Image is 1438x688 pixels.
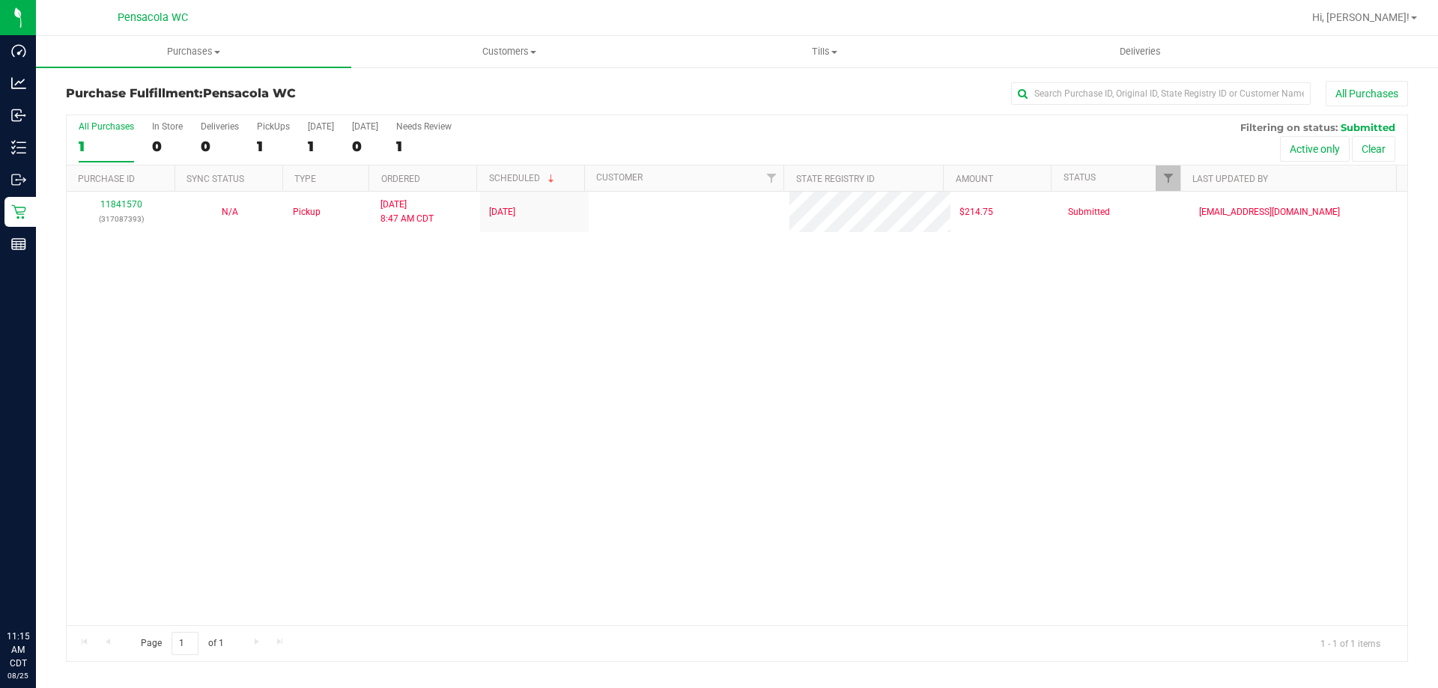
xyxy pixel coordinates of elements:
[596,172,643,183] a: Customer
[1326,81,1408,106] button: All Purchases
[489,205,515,219] span: [DATE]
[1341,121,1395,133] span: Submitted
[1240,121,1338,133] span: Filtering on status:
[1280,136,1350,162] button: Active only
[352,121,378,132] div: [DATE]
[308,121,334,132] div: [DATE]
[1011,82,1311,105] input: Search Purchase ID, Original ID, State Registry ID or Customer Name...
[100,199,142,210] a: 11841570
[257,138,290,155] div: 1
[118,11,188,24] span: Pensacola WC
[201,121,239,132] div: Deliveries
[201,138,239,155] div: 0
[36,45,351,58] span: Purchases
[152,138,183,155] div: 0
[667,36,982,67] a: Tills
[352,45,666,58] span: Customers
[78,174,135,184] a: Purchase ID
[1192,174,1268,184] a: Last Updated By
[11,76,26,91] inline-svg: Analytics
[983,36,1298,67] a: Deliveries
[11,204,26,219] inline-svg: Retail
[66,87,513,100] h3: Purchase Fulfillment:
[1064,172,1096,183] a: Status
[11,172,26,187] inline-svg: Outbound
[1099,45,1181,58] span: Deliveries
[796,174,875,184] a: State Registry ID
[956,174,993,184] a: Amount
[381,174,420,184] a: Ordered
[489,173,557,183] a: Scheduled
[172,632,198,655] input: 1
[308,138,334,155] div: 1
[15,568,60,613] iframe: Resource center
[396,121,452,132] div: Needs Review
[36,36,351,67] a: Purchases
[294,174,316,184] a: Type
[11,140,26,155] inline-svg: Inventory
[222,207,238,217] span: Not Applicable
[186,174,244,184] a: Sync Status
[257,121,290,132] div: PickUps
[7,630,29,670] p: 11:15 AM CDT
[1199,205,1340,219] span: [EMAIL_ADDRESS][DOMAIN_NAME]
[76,212,166,226] p: (317087393)
[222,205,238,219] button: N/A
[128,632,236,655] span: Page of 1
[396,138,452,155] div: 1
[79,138,134,155] div: 1
[152,121,183,132] div: In Store
[352,138,378,155] div: 0
[959,205,993,219] span: $214.75
[1068,205,1110,219] span: Submitted
[1156,165,1180,191] a: Filter
[203,86,296,100] span: Pensacola WC
[1312,11,1410,23] span: Hi, [PERSON_NAME]!
[759,165,783,191] a: Filter
[293,205,321,219] span: Pickup
[1308,632,1392,654] span: 1 - 1 of 1 items
[351,36,667,67] a: Customers
[79,121,134,132] div: All Purchases
[7,670,29,681] p: 08/25
[11,108,26,123] inline-svg: Inbound
[380,198,434,226] span: [DATE] 8:47 AM CDT
[11,237,26,252] inline-svg: Reports
[1352,136,1395,162] button: Clear
[11,43,26,58] inline-svg: Dashboard
[667,45,981,58] span: Tills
